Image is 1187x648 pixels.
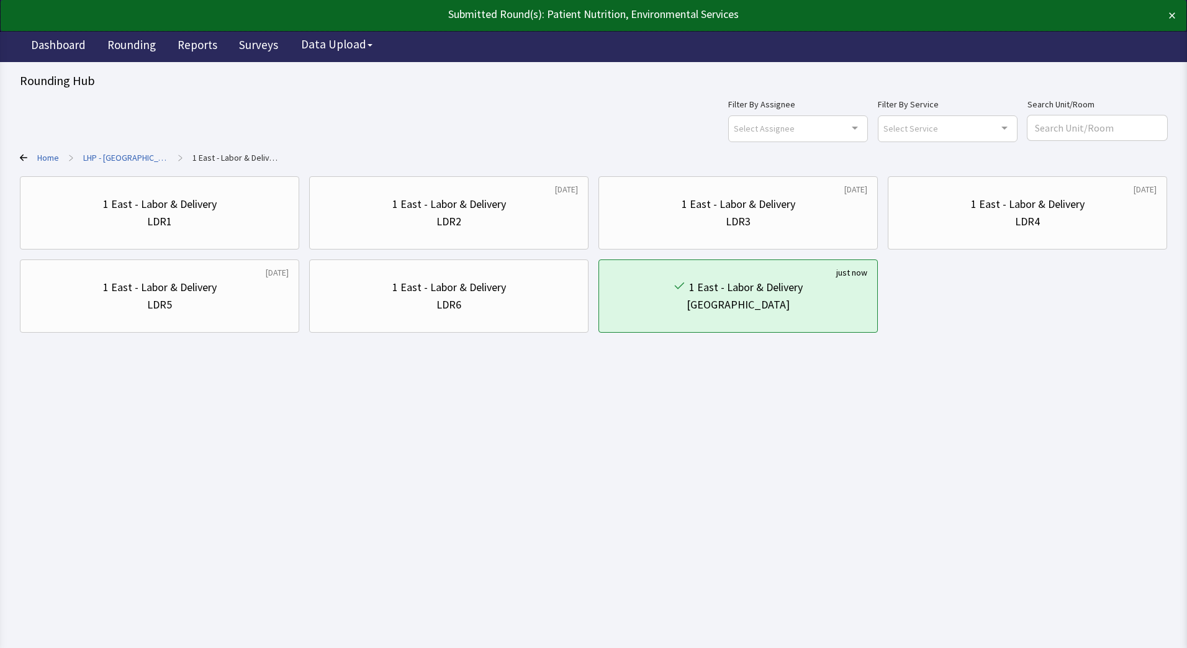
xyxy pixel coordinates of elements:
[83,151,168,164] a: LHP - Pascack Valley
[98,31,165,62] a: Rounding
[1015,213,1040,230] div: LDR4
[1134,183,1157,196] div: [DATE]
[1027,97,1167,112] label: Search Unit/Room
[682,196,795,213] div: 1 East - Labor & Delivery
[230,31,287,62] a: Surveys
[178,145,183,170] span: >
[971,196,1085,213] div: 1 East - Labor & Delivery
[294,33,380,56] button: Data Upload
[734,121,795,135] span: Select Assignee
[103,196,217,213] div: 1 East - Labor & Delivery
[20,72,1167,89] div: Rounding Hub
[11,6,1059,23] div: Submitted Round(s): Patient Nutrition, Environmental Services
[266,266,289,279] div: [DATE]
[37,151,59,164] a: Home
[726,213,751,230] div: LDR3
[103,279,217,296] div: 1 East - Labor & Delivery
[392,279,506,296] div: 1 East - Labor & Delivery
[1027,115,1167,140] input: Search Unit/Room
[69,145,73,170] span: >
[192,151,278,164] a: 1 East - Labor & Delivery
[555,183,578,196] div: [DATE]
[687,296,790,313] div: [GEOGRAPHIC_DATA]
[836,266,867,279] div: just now
[1168,6,1176,25] button: ×
[844,183,867,196] div: [DATE]
[22,31,95,62] a: Dashboard
[147,213,172,230] div: LDR1
[436,296,461,313] div: LDR6
[883,121,938,135] span: Select Service
[689,279,803,296] div: 1 East - Labor & Delivery
[392,196,506,213] div: 1 East - Labor & Delivery
[168,31,227,62] a: Reports
[728,97,868,112] label: Filter By Assignee
[147,296,172,313] div: LDR5
[878,97,1018,112] label: Filter By Service
[436,213,461,230] div: LDR2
